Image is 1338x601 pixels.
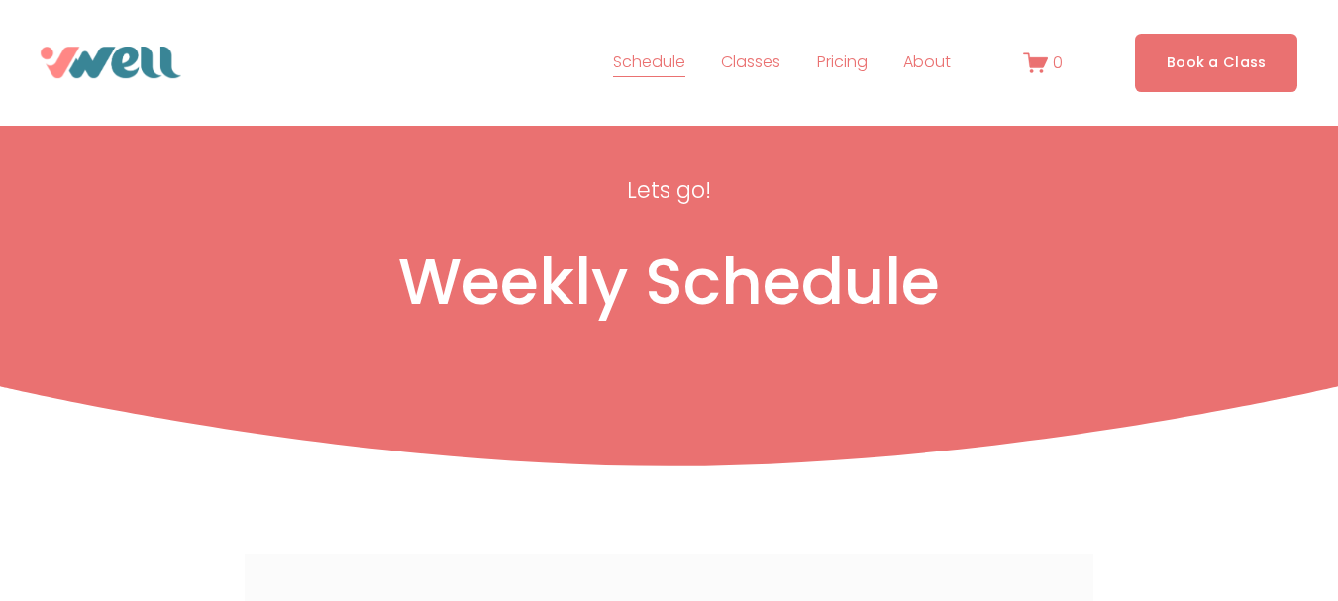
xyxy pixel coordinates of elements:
[613,47,685,78] a: Schedule
[903,47,951,78] a: folder dropdown
[41,47,181,78] img: VWell
[75,244,1264,322] h1: Weekly Schedule
[721,49,780,77] span: Classes
[1053,51,1063,74] span: 0
[721,47,780,78] a: folder dropdown
[1023,50,1063,75] a: 0 items in cart
[903,49,951,77] span: About
[425,170,914,210] p: Lets go!
[817,47,868,78] a: Pricing
[1135,34,1298,92] a: Book a Class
